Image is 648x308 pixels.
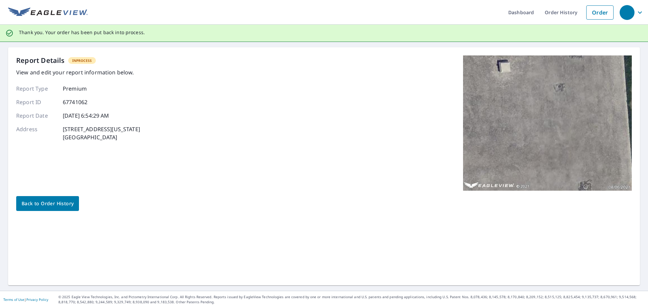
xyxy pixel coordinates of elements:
a: Back to Order History [16,196,79,211]
p: Report ID [16,98,57,106]
p: 67741062 [63,98,87,106]
a: Terms of Use [3,297,24,302]
p: Address [16,125,57,141]
a: Order [586,5,614,20]
p: © 2025 Eagle View Technologies, Inc. and Pictometry International Corp. All Rights Reserved. Repo... [58,294,645,305]
span: Back to Order History [22,199,74,208]
p: [STREET_ADDRESS][US_STATE] [GEOGRAPHIC_DATA] [63,125,140,141]
p: | [3,298,48,302]
p: Premium [63,85,87,93]
p: Report Details [16,55,65,66]
p: Report Type [16,85,57,93]
img: EV Logo [8,7,88,18]
span: InProcess [68,58,96,63]
p: Report Date [16,112,57,120]
img: Top image [463,55,632,191]
a: Privacy Policy [26,297,48,302]
p: View and edit your report information below. [16,68,140,76]
p: [DATE] 6:54:29 AM [63,112,109,120]
p: Thank you. Your order has been put back into process. [19,29,145,35]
